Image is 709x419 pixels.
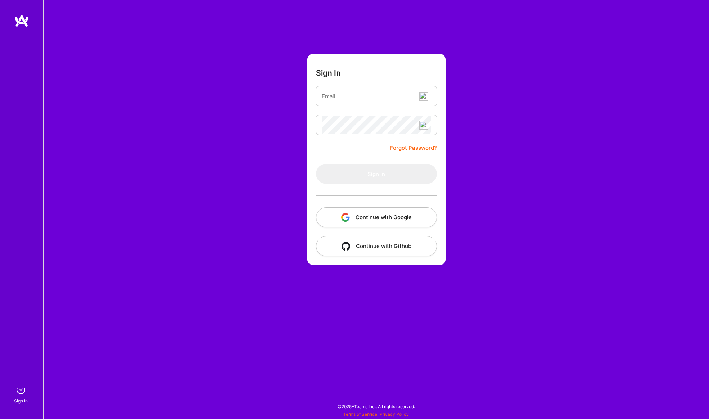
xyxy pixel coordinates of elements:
a: Forgot Password? [390,144,437,152]
img: npw-badge-icon-locked.svg [419,92,428,101]
h3: Sign In [316,68,341,77]
a: Privacy Policy [380,411,409,417]
button: Sign In [316,164,437,184]
img: icon [342,242,350,251]
img: sign in [14,383,28,397]
button: Continue with Github [316,236,437,256]
input: Email... [322,87,431,105]
div: Sign In [14,397,28,405]
img: logo [14,14,29,27]
a: Terms of Service [343,411,377,417]
img: icon [341,213,350,222]
button: Continue with Google [316,207,437,227]
span: | [343,411,409,417]
img: npw-badge-icon-locked.svg [419,121,428,130]
a: sign inSign In [15,383,28,405]
div: © 2025 ATeams Inc., All rights reserved. [43,397,709,415]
